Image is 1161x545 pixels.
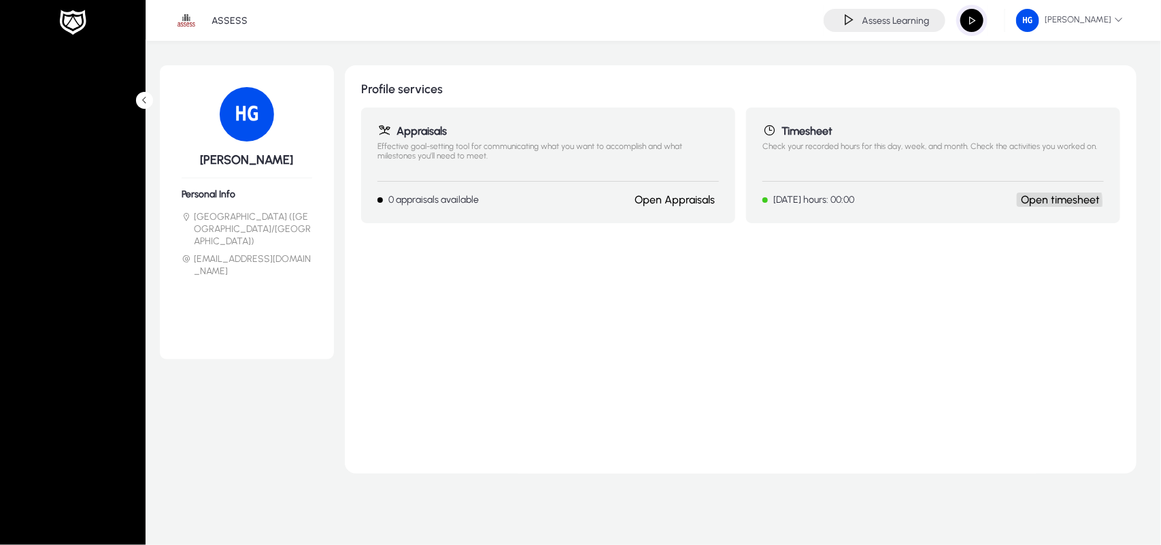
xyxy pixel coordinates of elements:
[1016,9,1123,32] span: [PERSON_NAME]
[182,253,312,278] li: [EMAIL_ADDRESS][DOMAIN_NAME]
[377,124,719,137] h1: Appraisals
[762,124,1104,137] h1: Timesheet
[1017,193,1104,207] button: Open timesheet
[56,8,90,37] img: white-logo.png
[212,15,248,27] p: ASSESS
[182,211,312,248] li: [GEOGRAPHIC_DATA] ([GEOGRAPHIC_DATA]/[GEOGRAPHIC_DATA])
[1021,193,1100,206] a: Open timesheet
[862,15,929,27] h4: Assess Learning
[182,152,312,167] h5: [PERSON_NAME]
[1005,8,1134,33] button: [PERSON_NAME]
[182,188,312,200] h6: Personal Info
[773,194,854,205] p: [DATE] hours: 00:00
[630,193,719,207] button: Open Appraisals
[173,7,199,33] img: 1.png
[361,82,1120,97] h1: Profile services
[762,142,1104,170] p: Check your recorded hours for this day, week, and month. Check the activities you worked on.
[388,194,479,205] p: 0 appraisals available
[635,193,715,206] a: Open Appraisals
[1016,9,1039,32] img: 143.png
[377,142,719,170] p: Effective goal-setting tool for communicating what you want to accomplish and what milestones you...
[220,87,274,142] img: 143.png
